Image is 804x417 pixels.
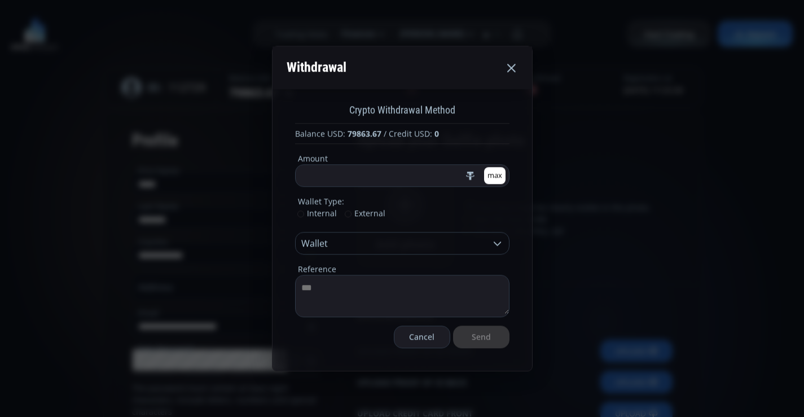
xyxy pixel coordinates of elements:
[295,100,509,119] div: Crypto Withdrawal Method
[298,152,328,164] legend: Amount
[298,263,336,275] legend: Reference
[484,167,506,184] button: max
[345,208,385,218] span: External
[394,326,450,348] button: Cancel
[434,128,439,139] b: 0
[295,128,509,139] div: Balance USD: / Credit USD:
[297,208,337,218] span: Internal
[348,128,381,139] b: 79863.67
[287,53,346,82] div: Withdrawal
[298,195,344,207] legend: Wallet Type:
